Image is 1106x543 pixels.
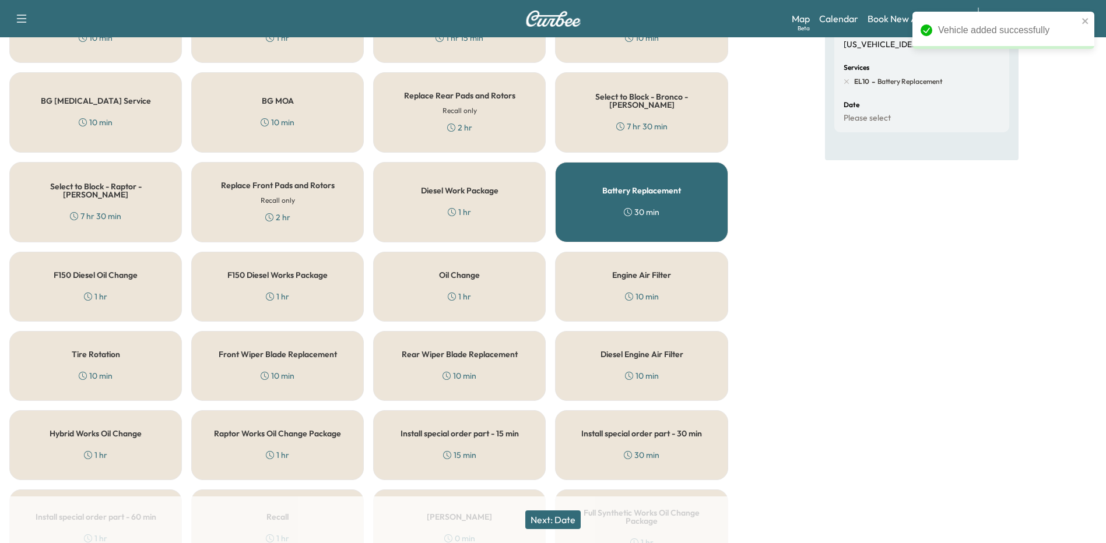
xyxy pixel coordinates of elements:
[448,291,471,302] div: 1 hr
[624,449,659,461] div: 30 min
[261,117,294,128] div: 10 min
[266,449,289,461] div: 1 hr
[844,40,1004,50] p: [US_VEHICLE_IDENTIFICATION_NUMBER]
[612,271,671,279] h5: Engine Air Filter
[402,350,518,358] h5: Rear Wiper Blade Replacement
[875,77,943,86] span: Battery Replacement
[844,64,869,71] h6: Services
[50,429,142,438] h5: Hybrid Works Oil Change
[84,291,107,302] div: 1 hr
[79,370,113,382] div: 10 min
[266,291,289,302] div: 1 hr
[439,271,480,279] h5: Oil Change
[792,12,810,26] a: MapBeta
[525,510,581,529] button: Next: Date
[443,105,477,116] h6: Recall only
[602,186,681,195] h5: Battery Replacement
[624,206,659,218] div: 30 min
[79,117,113,128] div: 10 min
[421,186,498,195] h5: Diesel Work Package
[616,121,668,132] div: 7 hr 30 min
[54,271,138,279] h5: F150 Diesel Oil Change
[214,429,341,438] h5: Raptor Works Oil Change Package
[261,195,295,206] h6: Recall only
[436,32,483,44] div: 1 hr 15 min
[72,350,120,358] h5: Tire Rotation
[819,12,858,26] a: Calendar
[869,76,875,87] span: -
[221,181,335,189] h5: Replace Front Pads and Rotors
[938,23,1078,37] div: Vehicle added successfully
[41,97,151,105] h5: BG [MEDICAL_DATA] Service
[601,350,683,358] h5: Diesel Engine Air Filter
[844,101,859,108] h6: Date
[79,32,113,44] div: 10 min
[70,210,121,222] div: 7 hr 30 min
[798,24,810,33] div: Beta
[625,370,659,382] div: 10 min
[219,350,337,358] h5: Front Wiper Blade Replacement
[447,122,472,133] div: 2 hr
[448,206,471,218] div: 1 hr
[443,449,476,461] div: 15 min
[844,113,891,124] p: Please select
[868,12,966,26] a: Book New Appointment
[1082,16,1090,26] button: close
[574,93,708,109] h5: Select to Block - Bronco - [PERSON_NAME]
[262,97,294,105] h5: BG MOA
[625,32,659,44] div: 10 min
[625,291,659,302] div: 10 min
[404,91,515,100] h5: Replace Rear Pads and Rotors
[581,429,702,438] h5: Install special order part - 30 min
[443,370,476,382] div: 10 min
[265,211,290,223] div: 2 hr
[29,182,163,199] h5: Select to Block - Raptor - [PERSON_NAME]
[84,449,107,461] div: 1 hr
[401,429,519,438] h5: Install special order part - 15 min
[227,271,328,279] h5: F150 Diesel Works Package
[261,370,294,382] div: 10 min
[525,10,581,27] img: Curbee Logo
[266,32,289,44] div: 1 hr
[854,77,869,86] span: EL10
